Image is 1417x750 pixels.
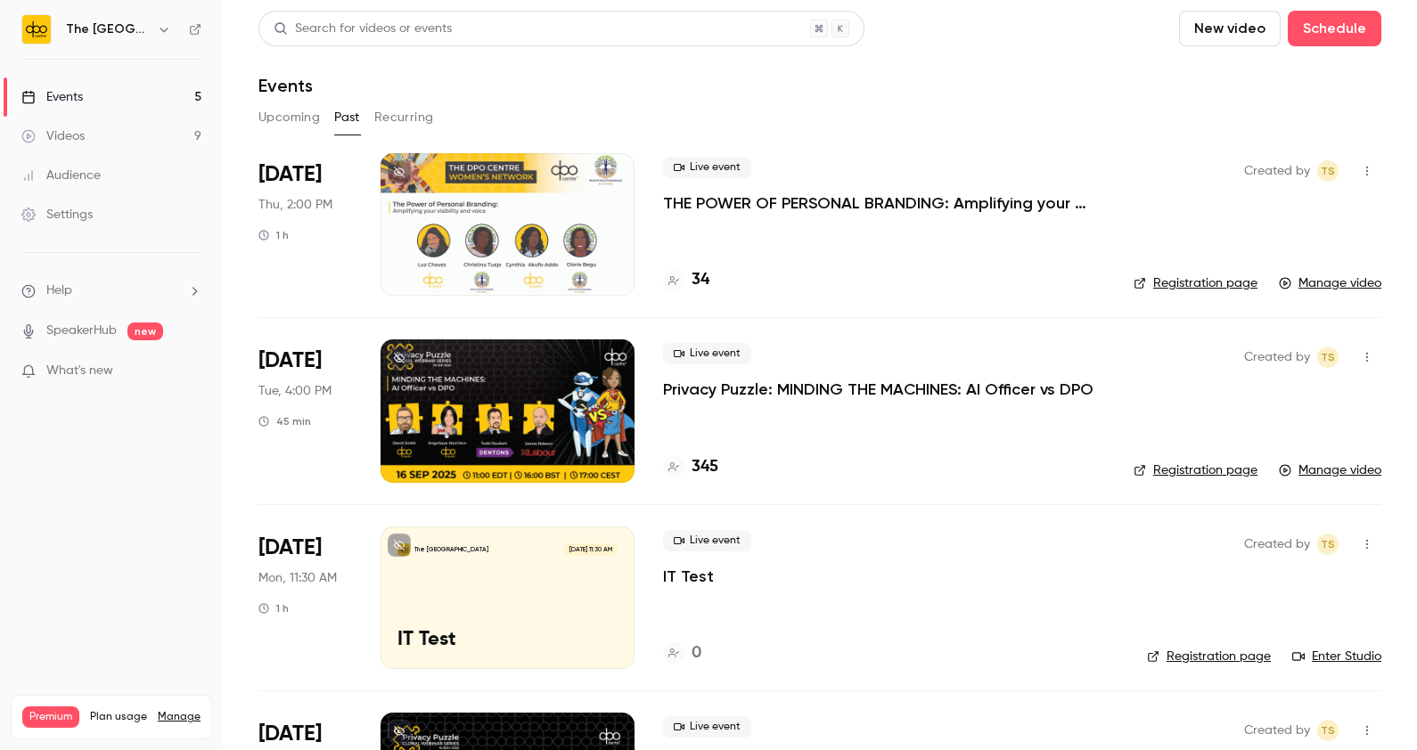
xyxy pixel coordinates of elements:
[397,629,618,652] p: IT Test
[663,530,751,551] span: Live event
[46,322,117,340] a: SpeakerHub
[258,153,352,296] div: Oct 2 Thu, 2:00 PM (Europe/London)
[1321,534,1335,555] span: TS
[1292,648,1381,665] a: Enter Studio
[1244,534,1310,555] span: Created by
[21,127,85,145] div: Videos
[258,196,332,214] span: Thu, 2:00 PM
[334,103,360,132] button: Past
[663,157,751,178] span: Live event
[258,103,320,132] button: Upcoming
[1321,346,1335,368] span: TS
[1317,346,1339,368] span: Taylor Swann
[1317,160,1339,182] span: Taylor Swann
[692,455,718,479] h4: 345
[563,543,617,556] span: [DATE] 11:30 AM
[663,343,751,364] span: Live event
[46,362,113,380] span: What's new
[258,526,352,669] div: Aug 4 Mon, 11:30 AM (Europe/London)
[1317,720,1339,741] span: Taylor Swann
[258,160,322,189] span: [DATE]
[663,268,709,292] a: 34
[663,716,751,738] span: Live event
[1279,461,1381,479] a: Manage video
[1317,534,1339,555] span: Taylor Swann
[1134,274,1257,292] a: Registration page
[1244,720,1310,741] span: Created by
[663,455,718,479] a: 345
[274,20,452,38] div: Search for videos or events
[158,710,201,724] a: Manage
[1279,274,1381,292] a: Manage video
[258,75,313,96] h1: Events
[21,206,93,224] div: Settings
[381,526,635,669] a: IT Test The [GEOGRAPHIC_DATA][DATE] 11:30 AMIT Test
[663,192,1105,214] a: THE POWER OF PERSONAL BRANDING: Amplifying your visibility invoice
[21,281,201,300] li: help-dropdown-opener
[258,569,337,587] span: Mon, 11:30 AM
[414,545,488,554] p: The [GEOGRAPHIC_DATA]
[21,167,101,184] div: Audience
[258,601,289,615] div: 1 h
[258,382,332,400] span: Tue, 4:00 PM
[1147,648,1271,665] a: Registration page
[22,706,79,728] span: Premium
[258,720,322,748] span: [DATE]
[1321,160,1335,182] span: TS
[258,414,311,428] div: 45 min
[1288,11,1381,46] button: Schedule
[46,281,72,300] span: Help
[1134,461,1257,479] a: Registration page
[258,339,352,482] div: Sep 16 Tue, 4:00 PM (Europe/London)
[663,379,1093,400] a: Privacy Puzzle: MINDING THE MACHINES: AI Officer vs DPO
[22,15,51,44] img: The DPO Centre
[258,346,322,375] span: [DATE]
[663,566,714,587] a: IT Test
[692,641,701,665] h4: 0
[180,363,201,379] iframe: Noticeable Trigger
[90,710,147,724] span: Plan usage
[374,103,434,132] button: Recurring
[1244,346,1310,368] span: Created by
[258,228,289,242] div: 1 h
[1244,160,1310,182] span: Created by
[692,268,709,292] h4: 34
[21,88,83,106] div: Events
[66,20,150,38] h6: The [GEOGRAPHIC_DATA]
[258,534,322,562] span: [DATE]
[127,322,163,340] span: new
[663,641,701,665] a: 0
[1179,11,1281,46] button: New video
[1321,720,1335,741] span: TS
